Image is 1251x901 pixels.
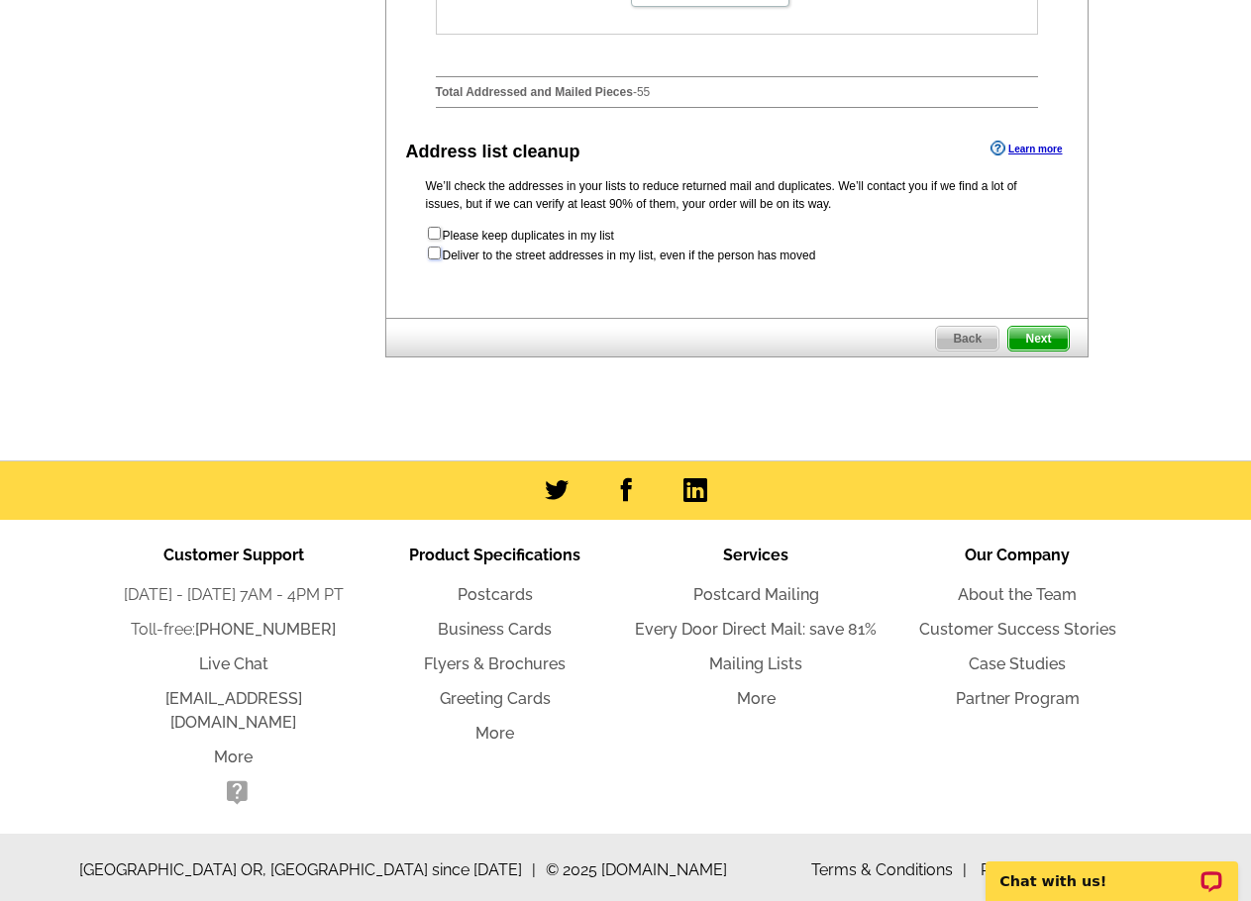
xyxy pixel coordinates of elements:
a: More [214,748,253,766]
a: Postcards [458,585,533,604]
strong: Total Addressed and Mailed Pieces [436,85,633,99]
iframe: LiveChat chat widget [973,839,1251,901]
a: [PHONE_NUMBER] [195,620,336,639]
li: Toll-free: [103,618,365,642]
li: [DATE] - [DATE] 7AM - 4PM PT [103,583,365,607]
span: © 2025 [DOMAIN_NAME] [546,858,727,882]
a: [EMAIL_ADDRESS][DOMAIN_NAME] [165,689,302,732]
span: [GEOGRAPHIC_DATA] OR, [GEOGRAPHIC_DATA] since [DATE] [79,858,536,882]
a: Greeting Cards [440,689,551,708]
a: More [475,724,514,743]
span: Our Company [965,546,1070,564]
span: 55 [637,85,650,99]
div: Address list cleanup [406,139,580,165]
span: Back [936,327,998,350]
a: Case Studies [969,654,1066,673]
a: Live Chat [199,654,268,673]
a: Back [935,326,999,351]
a: Mailing Lists [709,654,802,673]
a: Customer Success Stories [919,620,1116,639]
span: Product Specifications [409,546,580,564]
a: Business Cards [438,620,552,639]
a: More [737,689,776,708]
form: Please keep duplicates in my list Deliver to the street addresses in my list, even if the person ... [426,225,1048,264]
span: Next [1008,327,1068,350]
a: Partner Program [956,689,1080,708]
a: Terms & Conditions [811,860,967,879]
a: Every Door Direct Mail: save 81% [635,620,877,639]
span: Services [723,546,788,564]
a: Postcard Mailing [693,585,819,604]
a: Learn more [990,141,1062,156]
p: We’ll check the addresses in your lists to reduce returned mail and duplicates. We’ll contact you... [426,177,1048,213]
a: About the Team [958,585,1077,604]
span: Customer Support [163,546,304,564]
a: Flyers & Brochures [424,654,566,673]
